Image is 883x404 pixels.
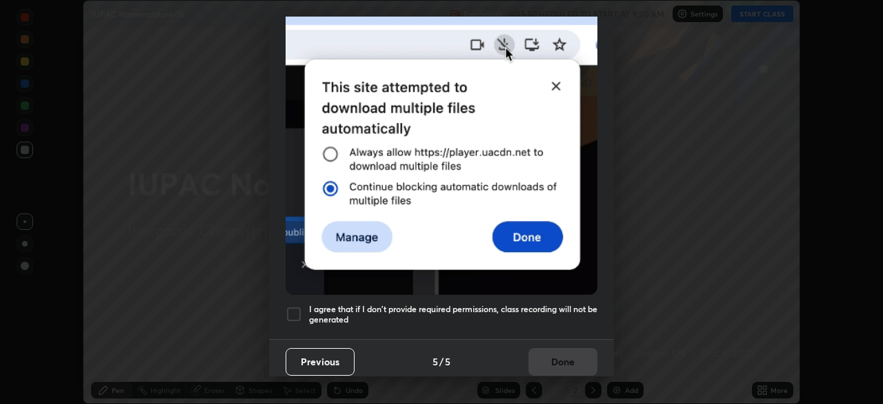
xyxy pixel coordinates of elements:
h5: I agree that if I don't provide required permissions, class recording will not be generated [309,304,597,325]
button: Previous [286,348,355,376]
h4: 5 [433,354,438,369]
h4: 5 [445,354,450,369]
h4: / [439,354,444,369]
